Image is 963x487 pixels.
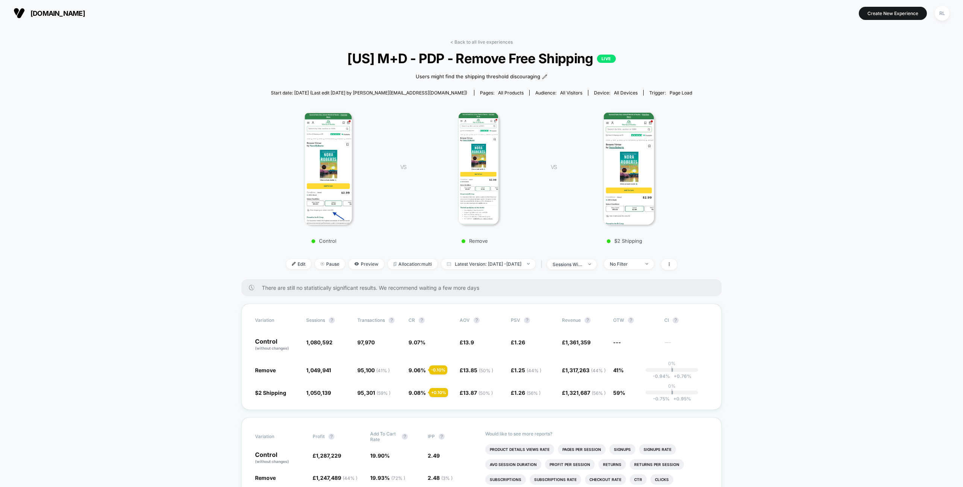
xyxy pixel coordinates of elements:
span: £ [511,367,541,373]
span: CR [409,317,415,323]
span: 41% [613,367,624,373]
span: Revenue [562,317,581,323]
span: Remove [255,475,276,481]
span: CI [664,317,706,323]
img: rebalance [393,262,396,266]
span: ( 56 % ) [592,390,606,396]
span: 2.48 [428,475,453,481]
span: 1,361,359 [565,339,591,345]
span: £ [460,367,493,373]
button: ? [673,317,679,323]
span: ( 56 % ) [527,390,541,396]
li: Subscriptions Rate [530,474,581,485]
button: Create New Experience [859,7,927,20]
span: £ [460,339,474,345]
span: 95,301 [357,390,390,396]
span: 13.87 [463,390,493,396]
li: Signups [609,444,635,455]
span: 1,287,229 [316,452,341,459]
p: Remove [414,238,536,244]
span: ( 41 % ) [376,368,390,373]
button: ? [524,317,530,323]
p: | [671,389,673,394]
span: 13.85 [463,367,493,373]
span: 1,050,139 [306,390,331,396]
button: ? [389,317,395,323]
div: No Filter [610,261,640,267]
li: Product Details Views Rate [485,444,554,455]
img: Remove main [458,112,499,225]
span: 2.49 [428,452,440,459]
span: £ [562,367,606,373]
span: [DOMAIN_NAME] [30,9,85,17]
span: Transactions [357,317,385,323]
div: RL [935,6,949,21]
span: AOV [460,317,470,323]
li: Pages Per Session [558,444,606,455]
span: ( 72 % ) [391,475,405,481]
span: OTW [613,317,655,323]
span: ( 50 % ) [478,390,493,396]
img: edit [292,262,296,266]
p: $2 Shipping [564,238,685,244]
span: Device: [588,90,643,96]
span: 1.26 [514,339,525,345]
span: 9.07 % [409,339,425,345]
button: ? [628,317,634,323]
span: PSV [511,317,520,323]
span: Profit [313,434,325,439]
span: ( 50 % ) [479,368,493,373]
button: ? [585,317,591,323]
span: VS [400,164,406,170]
span: Remove [255,367,276,373]
img: Control main [304,112,352,225]
span: Allocation: multi [388,259,437,269]
span: all devices [614,90,638,96]
li: Returns [598,459,626,470]
span: Variation [255,317,296,323]
span: Pause [315,259,345,269]
button: [DOMAIN_NAME] [11,7,87,19]
span: ( 3 % ) [441,475,453,481]
span: IPP [428,434,435,439]
span: £ [313,452,341,459]
div: Trigger: [649,90,692,96]
span: Variation [255,431,296,442]
span: VS [551,164,557,170]
li: Signups Rate [639,444,676,455]
img: end [527,263,530,265]
p: 0% [668,383,676,389]
span: £ [460,390,493,396]
li: Ctr [630,474,647,485]
p: | [671,366,673,372]
p: Control [255,338,299,351]
span: £ [562,390,606,396]
span: ( 44 % ) [591,368,606,373]
span: Preview [349,259,384,269]
p: Control [255,452,305,464]
span: £ [511,390,541,396]
li: Clicks [650,474,673,485]
span: £ [313,475,357,481]
span: + [674,373,677,379]
span: All Visitors [560,90,582,96]
li: Avg Session Duration [485,459,541,470]
span: Edit [286,259,311,269]
li: Subscriptions [485,474,526,485]
div: sessions with impression [553,262,583,267]
button: ? [402,434,408,440]
span: ( 59 % ) [377,390,390,396]
span: -0.94 % [653,373,670,379]
span: 59% [613,390,625,396]
span: (without changes) [255,459,289,464]
span: 97,970 [357,339,375,345]
span: $2 Shipping [255,390,286,396]
p: LIVE [597,55,616,63]
img: end [320,262,324,266]
span: 1.25 [514,367,541,373]
span: --- [664,340,708,351]
span: 1,080,592 [306,339,333,345]
p: Control [263,238,385,244]
img: $2 Shipping main [603,112,654,225]
li: Profit Per Session [545,459,595,470]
